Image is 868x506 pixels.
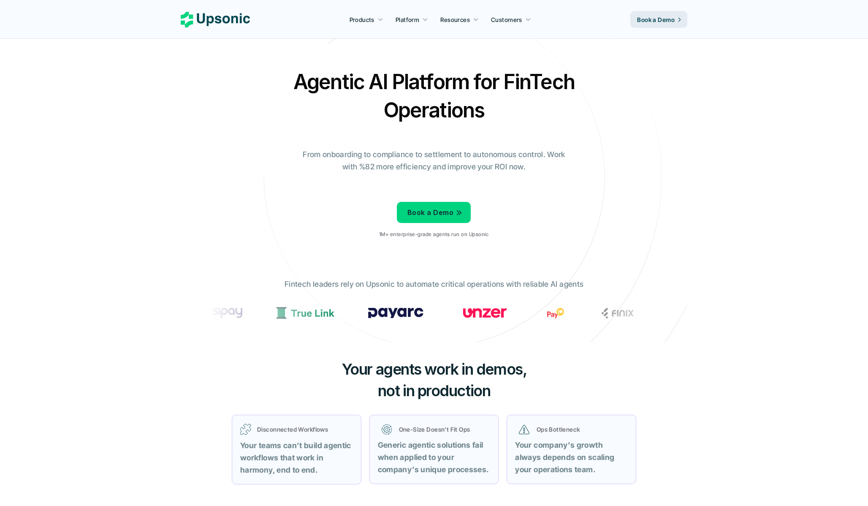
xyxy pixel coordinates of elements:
p: Platform [396,15,419,24]
p: Fintech leaders rely on Upsonic to automate critical operations with reliable AI agents [285,278,583,291]
p: One-Size Doesn’t Fit Ops [399,425,487,434]
p: Book a Demo [637,15,675,24]
p: Customers [491,15,522,24]
p: Disconnected Workflows [257,425,353,434]
h2: Agentic AI Platform for FinTech Operations [286,68,582,124]
p: Products [350,15,374,24]
p: Book a Demo [407,207,453,219]
strong: Generic agentic solutions fail when applied to your company’s unique processes. [378,441,489,474]
p: From onboarding to compliance to settlement to autonomous control. Work with %82 more efficiency ... [297,149,571,173]
span: not in production [378,381,491,400]
a: Book a Demo [630,11,687,28]
strong: Your teams can’t build agentic workflows that work in harmony, end to end. [240,441,353,474]
a: Products [344,12,388,27]
span: Your agents work in demos, [342,360,527,378]
a: Book a Demo [397,202,471,223]
p: 1M+ enterprise-grade agents run on Upsonic [379,231,488,237]
p: Ops Bottleneck [537,425,624,434]
p: Resources [440,15,470,24]
strong: Your company's growth always depends on scaling your operations team. [515,441,616,474]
